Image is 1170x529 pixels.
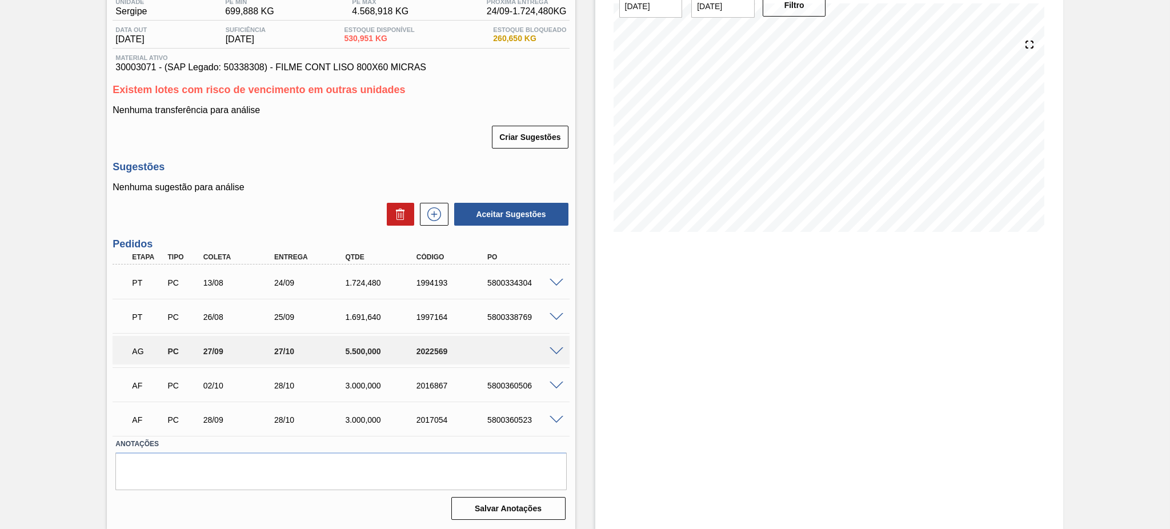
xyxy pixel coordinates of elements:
span: 24/09 - 1.724,480 KG [487,6,567,17]
span: 4.568,918 KG [352,6,408,17]
div: 5800360523 [484,415,564,424]
button: Aceitar Sugestões [454,203,568,226]
h3: Sugestões [113,161,569,173]
div: 5800338769 [484,312,564,322]
div: 2017054 [414,415,494,424]
div: Aguardando Aprovação do Gestor [129,339,166,364]
div: PO [484,253,564,261]
div: Coleta [201,253,281,261]
div: 3.000,000 [342,381,422,390]
div: 5.500,000 [342,347,422,356]
div: 28/10/2025 [271,415,351,424]
p: AG [132,347,163,356]
span: Sergipe [115,6,147,17]
div: 02/10/2025 [201,381,281,390]
div: Pedido de Compra [165,347,202,356]
p: PT [132,278,163,287]
div: Etapa [129,253,166,261]
div: Nova sugestão [414,203,448,226]
h3: Pedidos [113,238,569,250]
div: Tipo [165,253,202,261]
div: 1.691,640 [342,312,422,322]
span: Estoque Bloqueado [493,26,566,33]
p: AF [132,381,163,390]
div: Criar Sugestões [493,125,569,150]
div: 25/09/2025 [271,312,351,322]
div: Pedido em Trânsito [129,270,166,295]
button: Criar Sugestões [492,126,568,149]
span: Estoque Disponível [344,26,414,33]
span: 30003071 - (SAP Legado: 50338308) - FILME CONT LISO 800X60 MICRAS [115,62,566,73]
div: 5800360506 [484,381,564,390]
span: [DATE] [115,34,147,45]
div: 13/08/2025 [201,278,281,287]
div: Aceitar Sugestões [448,202,570,227]
div: 27/10/2025 [271,347,351,356]
div: 3.000,000 [342,415,422,424]
div: Pedido de Compra [165,415,202,424]
div: Pedido em Trânsito [129,304,166,330]
div: 1994193 [414,278,494,287]
span: Existem lotes com risco de vencimento em outras unidades [113,84,405,95]
p: Nenhuma sugestão para análise [113,182,569,193]
div: 1997164 [414,312,494,322]
div: Pedido de Compra [165,312,202,322]
div: 2016867 [414,381,494,390]
p: Nenhuma transferência para análise [113,105,569,115]
span: Suficiência [226,26,266,33]
span: [DATE] [226,34,266,45]
label: Anotações [115,436,566,452]
div: Aguardando Faturamento [129,407,166,432]
div: 28/09/2025 [201,415,281,424]
p: PT [132,312,163,322]
div: 24/09/2025 [271,278,351,287]
div: Excluir Sugestões [381,203,414,226]
div: Código [414,253,494,261]
span: 260,650 KG [493,34,566,43]
span: 699,888 KG [225,6,274,17]
div: 26/08/2025 [201,312,281,322]
div: 28/10/2025 [271,381,351,390]
span: Data out [115,26,147,33]
div: Qtde [342,253,422,261]
div: Entrega [271,253,351,261]
span: Material ativo [115,54,566,61]
div: Pedido de Compra [165,278,202,287]
span: 530,951 KG [344,34,414,43]
div: Aguardando Faturamento [129,373,166,398]
button: Salvar Anotações [451,497,566,520]
div: 5800334304 [484,278,564,287]
p: AF [132,415,163,424]
div: 27/09/2025 [201,347,281,356]
div: Pedido de Compra [165,381,202,390]
div: 2022569 [414,347,494,356]
div: 1.724,480 [342,278,422,287]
